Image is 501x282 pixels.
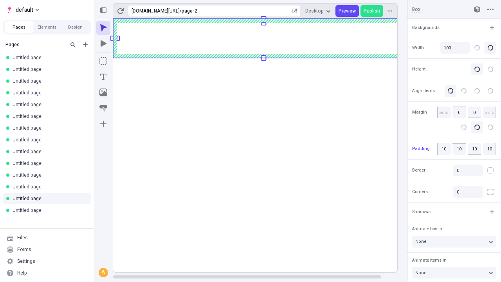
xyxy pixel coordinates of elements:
div: Settings [17,258,35,264]
div: Untitled page [13,172,85,178]
span: None [415,269,427,276]
button: Pages [5,21,33,33]
span: Preview [339,8,356,14]
span: Animate items in [412,257,447,264]
div: [URL][DOMAIN_NAME] [132,8,180,14]
button: Preview [335,5,359,17]
button: Middle [458,85,470,97]
div: Help [17,270,27,276]
button: Align right [485,121,496,133]
button: Elements [33,21,61,33]
button: None [412,267,496,278]
div: Untitled page [13,113,85,119]
div: Untitled page [13,184,85,190]
span: None [415,238,427,245]
div: A [99,269,107,277]
input: auto [468,107,481,118]
div: Untitled page [13,148,85,155]
button: Design [61,21,89,33]
div: Files [17,235,28,241]
div: Pages [5,42,65,48]
span: Animate box in [412,226,442,232]
button: Align center [471,121,483,133]
input: auto [452,107,466,118]
button: Box [96,54,110,68]
button: Align left [458,121,470,133]
div: Untitled page [13,101,85,108]
span: Publish [364,8,380,14]
div: Untitled page [13,66,85,72]
button: Button [96,101,110,115]
span: Margin [412,109,427,116]
span: Desktop [305,8,324,14]
div: / [180,8,182,14]
button: None [412,236,496,248]
button: Publish [360,5,383,17]
button: Text [96,70,110,84]
div: Untitled page [13,78,85,84]
div: page-2 [182,8,291,14]
div: Untitled page [13,160,85,166]
span: Corners [412,189,428,195]
span: Height [412,66,425,72]
button: Stretch [485,63,496,75]
button: Space between [485,85,496,97]
span: Width [412,44,424,51]
span: Padding [412,145,430,152]
button: Percentage [485,42,496,54]
button: Add new [81,40,90,49]
input: auto [483,107,496,118]
div: Untitled page [13,125,85,131]
span: Border [412,167,425,174]
span: default [16,5,33,14]
div: Forms [17,246,31,253]
div: Untitled page [13,90,85,96]
button: Desktop [302,5,334,17]
div: Untitled page [13,54,85,61]
div: Untitled page [13,137,85,143]
div: Untitled page [13,207,85,213]
button: Select site [3,4,42,16]
span: Align items [412,87,435,94]
button: Top [445,85,456,97]
button: Image [96,85,110,99]
button: Bottom [471,85,483,97]
div: Untitled page [13,195,85,202]
span: Shadows [412,208,431,215]
button: Auto [471,63,483,75]
input: auto [437,107,451,118]
button: Pixels [471,42,483,54]
input: Box [412,6,463,13]
span: Backgrounds [412,24,440,31]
